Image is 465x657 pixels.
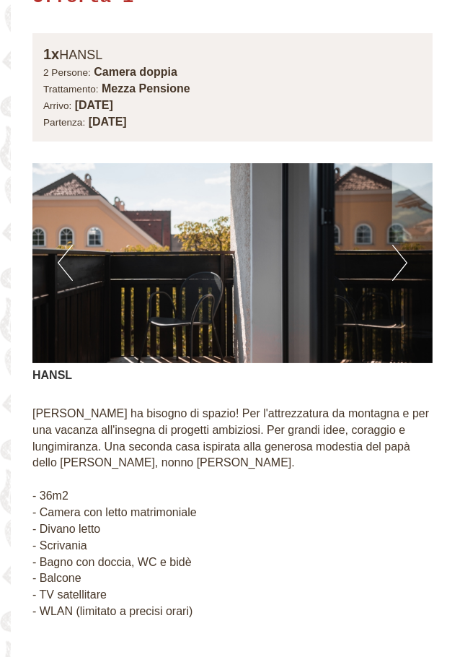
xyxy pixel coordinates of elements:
div: HANSL [32,363,433,384]
b: [DATE] [75,99,113,111]
b: [DATE] [89,116,127,128]
img: image [32,163,433,364]
small: Trattamento: [43,84,99,95]
button: Previous [58,245,73,281]
small: Partenza: [43,117,85,128]
b: Mezza Pensione [102,82,190,95]
b: Camera doppia [94,66,177,78]
button: Next [392,245,407,281]
small: 2 Persone: [43,67,91,78]
div: HANSL [43,44,422,65]
p: [PERSON_NAME] ha bisogno di spazio! Per l'attrezzatura da montagna e per una vacanza all'insegna ... [32,406,433,620]
small: Arrivo: [43,100,71,111]
b: 1x [43,46,59,62]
